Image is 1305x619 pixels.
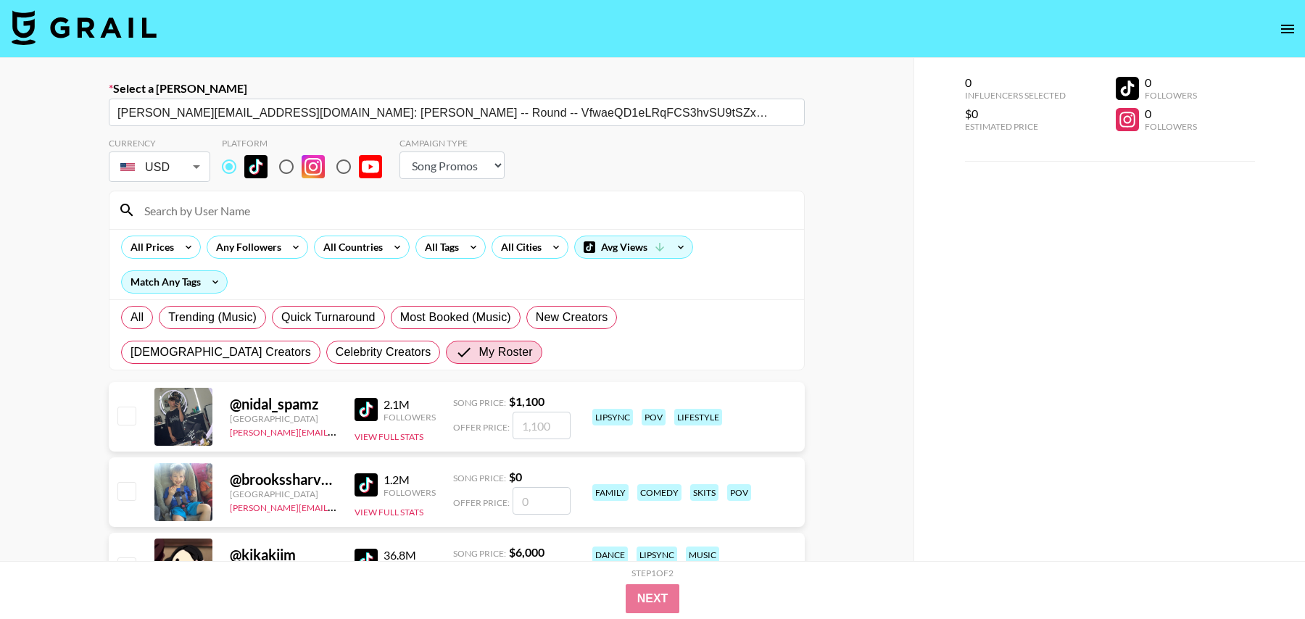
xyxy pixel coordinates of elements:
div: music [686,547,719,563]
img: TikTok [355,473,378,497]
span: Offer Price: [453,497,510,508]
button: open drawer [1273,14,1302,43]
div: All Countries [315,236,386,258]
div: 1.2M [384,473,436,487]
div: family [592,484,629,501]
div: @ nidal_spamz [230,395,337,413]
div: Platform [222,138,394,149]
span: Song Price: [453,397,506,408]
a: [PERSON_NAME][EMAIL_ADDRESS][DOMAIN_NAME] [230,499,444,513]
div: Currency [109,138,210,149]
div: lifestyle [674,409,722,425]
div: All Tags [416,236,462,258]
img: Grail Talent [12,10,157,45]
div: pov [727,484,751,501]
span: All [130,309,144,326]
div: Any Followers [207,236,284,258]
div: Avg Views [575,236,692,258]
div: [GEOGRAPHIC_DATA] [230,489,337,499]
span: Song Price: [453,473,506,483]
img: TikTok [355,398,378,421]
div: dance [592,547,628,563]
div: lipsync [592,409,633,425]
div: 2.1M [384,397,436,412]
div: All Cities [492,236,544,258]
div: skits [690,484,718,501]
span: My Roster [478,344,532,361]
button: View Full Stats [355,431,423,442]
div: Followers [384,487,436,498]
div: Estimated Price [965,121,1066,132]
div: pov [642,409,666,425]
span: Celebrity Creators [336,344,431,361]
span: Most Booked (Music) [400,309,511,326]
div: @ kikakiim [230,546,337,564]
div: USD [112,154,207,180]
div: 0 [1145,75,1197,90]
span: Song Price: [453,548,506,559]
span: Quick Turnaround [281,309,376,326]
div: $0 [965,107,1066,121]
div: comedy [637,484,681,501]
div: Step 1 of 2 [631,568,674,578]
div: Influencers Selected [965,90,1066,101]
div: 0 [1145,107,1197,121]
input: Search by User Name [136,199,795,222]
img: YouTube [359,155,382,178]
input: 0 [513,487,571,515]
strong: $ 6,000 [509,545,544,559]
span: Offer Price: [453,422,510,433]
a: [PERSON_NAME][EMAIL_ADDRESS][DOMAIN_NAME] [230,424,444,438]
div: Followers [1145,121,1197,132]
span: New Creators [536,309,608,326]
input: 1,100 [513,412,571,439]
div: All Prices [122,236,177,258]
button: Next [626,584,680,613]
button: View Full Stats [355,507,423,518]
img: TikTok [355,549,378,572]
span: Trending (Music) [168,309,257,326]
img: TikTok [244,155,268,178]
div: Followers [384,412,436,423]
img: Instagram [302,155,325,178]
label: Select a [PERSON_NAME] [109,81,805,96]
div: Match Any Tags [122,271,227,293]
div: Campaign Type [399,138,505,149]
div: [GEOGRAPHIC_DATA] [230,413,337,424]
div: lipsync [637,547,677,563]
span: [DEMOGRAPHIC_DATA] Creators [130,344,311,361]
div: Followers [1145,90,1197,101]
div: 0 [965,75,1066,90]
div: @ brookssharveyy [230,470,337,489]
strong: $ 1,100 [509,394,544,408]
div: 36.8M [384,548,436,562]
strong: $ 0 [509,470,522,483]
